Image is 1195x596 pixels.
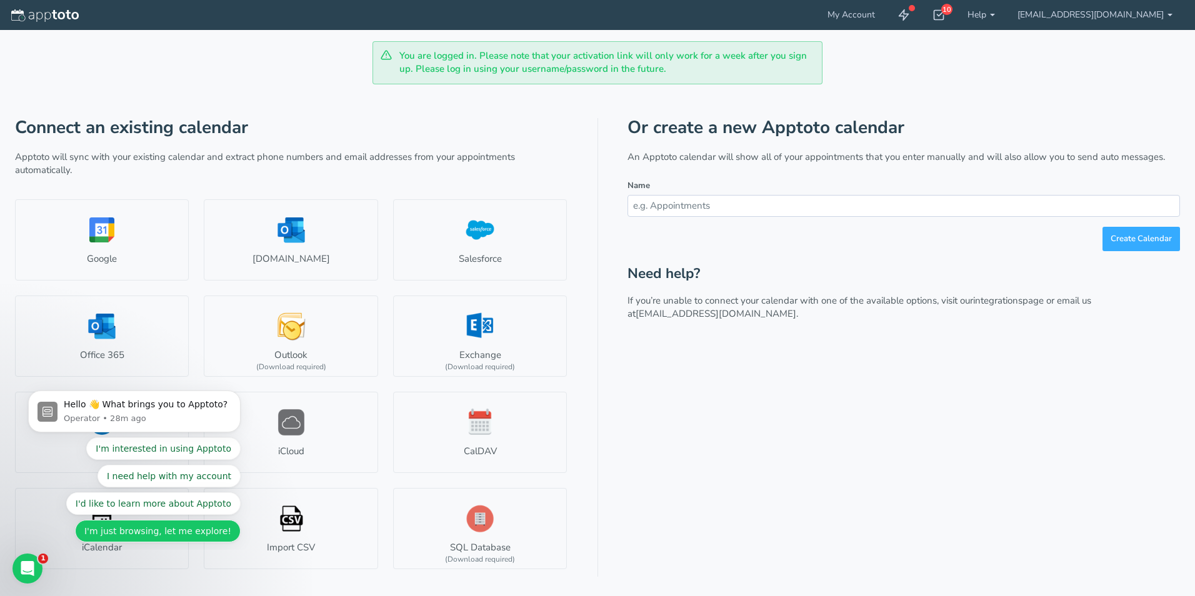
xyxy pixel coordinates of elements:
[627,151,1180,164] p: An Apptoto calendar will show all of your appointments that you enter manually and will also allo...
[15,296,189,377] a: Office 365
[38,554,48,564] span: 1
[627,180,650,192] label: Name
[393,392,567,473] a: CalDAV
[15,199,189,281] a: Google
[204,392,377,473] a: iCloud
[627,118,1180,137] h1: Or create a new Apptoto calendar
[627,294,1180,321] p: If you’re unable to connect your calendar with one of the available options, visit our page or em...
[9,379,259,550] iframe: Intercom notifications message
[256,362,326,372] div: (Download required)
[204,296,377,377] a: Outlook
[204,488,377,569] a: Import CSV
[393,199,567,281] a: Salesforce
[445,362,515,372] div: (Download required)
[372,41,822,84] div: You are logged in. Please note that your activation link will only work for a week after you sign...
[445,554,515,565] div: (Download required)
[973,294,1022,307] a: integrations
[941,4,952,15] div: 10
[627,195,1180,217] input: e.g. Appointments
[15,118,567,137] h1: Connect an existing calendar
[204,199,377,281] a: [DOMAIN_NAME]
[636,307,798,320] a: [EMAIL_ADDRESS][DOMAIN_NAME].
[12,554,42,584] iframe: Intercom live chat
[15,151,567,177] p: Apptoto will sync with your existing calendar and extract phone numbers and email addresses from ...
[627,266,1180,282] h2: Need help?
[393,296,567,377] a: Exchange
[1102,227,1180,251] button: Create Calendar
[393,488,567,569] a: SQL Database
[11,9,79,22] img: logo-apptoto--white.svg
